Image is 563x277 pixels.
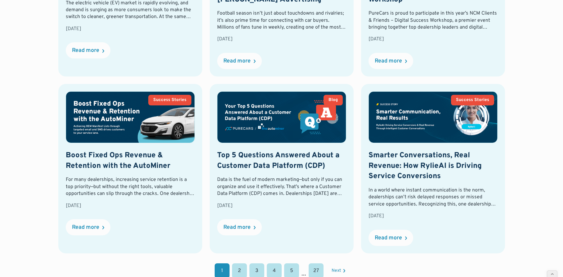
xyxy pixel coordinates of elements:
h2: Top 5 Questions Answered About a Customer Data Platform (CDP) [217,150,346,171]
a: Success StoriesBoost Fixed Ops Revenue & Retention with the AutoMinerFor many dealerships, increa... [58,84,202,253]
div: Read more [375,235,402,241]
div: [DATE] [369,213,498,219]
a: Success StoriesSmarter Conversations, Real Revenue: How RylieAI is Driving Service ConversionsIn ... [361,84,505,253]
div: [DATE] [66,25,195,32]
div: Read more [375,58,402,64]
div: [DATE] [217,202,346,209]
h2: Smarter Conversations, Real Revenue: How RylieAI is Driving Service Conversions [369,150,498,182]
div: [DATE] [217,36,346,43]
div: [DATE] [369,36,498,43]
div: Success Stories [153,98,186,102]
div: [DATE] [66,202,195,209]
div: Blog [328,98,338,102]
a: BlogTop 5 Questions Answered About a Customer Data Platform (CDP)Data is the fuel of modern marke... [210,84,354,253]
div: Read more [72,48,99,53]
div: For many dealerships, increasing service retention is a top priority—but without the right tools,... [66,176,195,197]
div: Football season isn’t just about touchdowns and rivalries; it’s also prime time for connecting wi... [217,10,346,31]
div: Next [332,269,341,273]
div: Read more [223,58,251,64]
div: Read more [72,225,99,230]
div: Success Stories [456,98,489,102]
div: In a world where instant communication is the norm, dealerships can’t risk delayed responses or m... [369,187,498,208]
div: Data is the fuel of modern marketing—but only if you can organize and use it effectively. That’s ... [217,176,346,197]
div: PureCars is proud to participate in this year’s NCM Clients & Friends – Digital Success Workshop,... [369,10,498,31]
div: Read more [223,225,251,230]
h2: Boost Fixed Ops Revenue & Retention with the AutoMiner [66,150,195,171]
a: Next Page [332,269,345,273]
